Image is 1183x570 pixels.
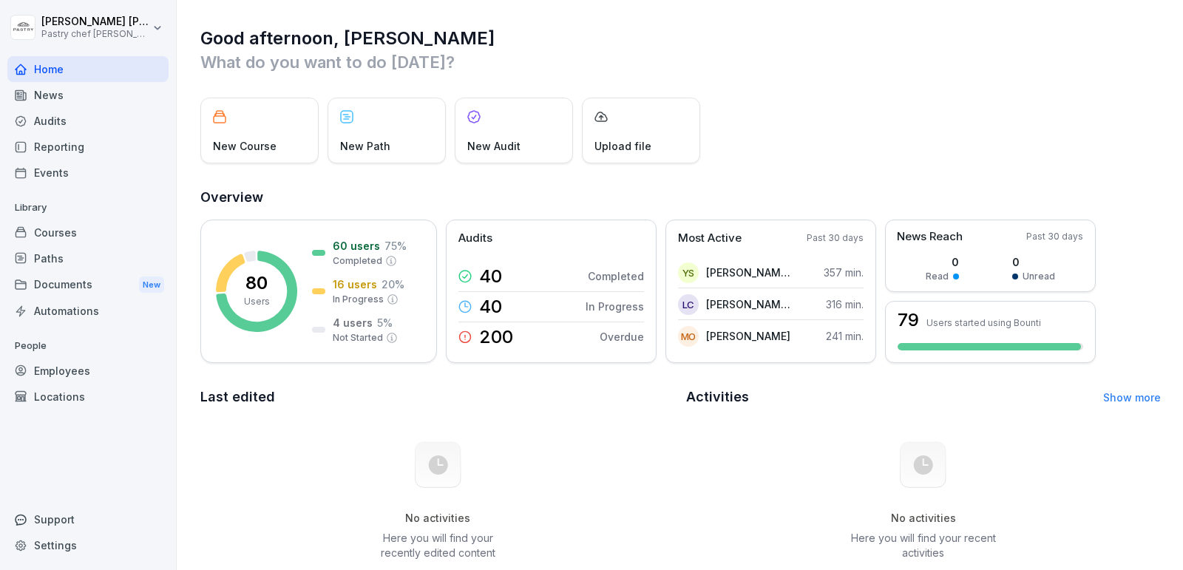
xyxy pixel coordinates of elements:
[458,230,492,247] p: Audits
[7,108,169,134] a: Audits
[7,271,169,299] div: Documents
[588,268,644,284] p: Completed
[340,138,390,154] p: New Path
[1012,254,1055,270] p: 0
[377,315,393,330] p: 5 %
[926,254,959,270] p: 0
[7,506,169,532] div: Support
[7,220,169,245] a: Courses
[7,160,169,186] a: Events
[706,296,791,312] p: [PERSON_NAME] [PERSON_NAME]
[7,384,169,410] a: Locations
[384,238,407,254] p: 75 %
[7,245,169,271] a: Paths
[200,187,1161,208] h2: Overview
[1023,270,1055,283] p: Unread
[7,82,169,108] a: News
[849,531,998,560] p: Here you will find your recent activities
[686,387,749,407] h2: Activities
[706,328,790,344] p: [PERSON_NAME]
[807,231,864,245] p: Past 30 days
[926,317,1041,328] p: Users started using Bounti
[333,276,377,292] p: 16 users
[382,276,404,292] p: 20 %
[333,331,383,345] p: Not Started
[926,270,949,283] p: Read
[333,293,384,306] p: In Progress
[333,238,380,254] p: 60 users
[139,276,164,294] div: New
[897,228,963,245] p: News Reach
[363,512,512,525] h5: No activities
[1103,391,1161,404] a: Show more
[7,134,169,160] a: Reporting
[7,532,169,558] a: Settings
[678,230,742,247] p: Most Active
[200,387,676,407] h2: Last edited
[213,138,277,154] p: New Course
[849,512,998,525] h5: No activities
[479,268,502,285] p: 40
[678,294,699,315] div: LC
[7,334,169,358] p: People
[706,265,791,280] p: [PERSON_NAME] Soche
[826,328,864,344] p: 241 min.
[7,196,169,220] p: Library
[333,254,382,268] p: Completed
[7,298,169,324] a: Automations
[594,138,651,154] p: Upload file
[678,326,699,347] div: MO
[244,295,270,308] p: Users
[479,298,502,316] p: 40
[467,138,521,154] p: New Audit
[7,56,169,82] a: Home
[586,299,644,314] p: In Progress
[898,311,919,329] h3: 79
[826,296,864,312] p: 316 min.
[479,328,513,346] p: 200
[7,358,169,384] a: Employees
[363,531,512,560] p: Here you will find your recently edited content
[245,274,268,292] p: 80
[41,16,149,28] p: [PERSON_NAME] [PERSON_NAME]
[7,271,169,299] a: DocumentsNew
[333,315,373,330] p: 4 users
[600,329,644,345] p: Overdue
[1026,230,1083,243] p: Past 30 days
[200,27,1161,50] h1: Good afternoon, [PERSON_NAME]
[41,29,149,39] p: Pastry chef [PERSON_NAME] y Cocina gourmet
[200,50,1161,74] p: What do you want to do [DATE]?
[824,265,864,280] p: 357 min.
[678,262,699,283] div: YS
